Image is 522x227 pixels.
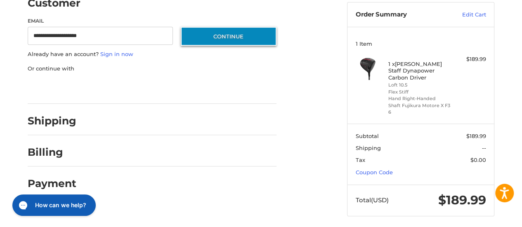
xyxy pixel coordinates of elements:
h2: Payment [28,177,76,190]
span: -- [482,145,486,151]
li: Hand Right-Handed [388,95,451,102]
a: Edit Cart [444,11,486,19]
span: $189.99 [466,133,486,139]
li: Loft 10.5 [388,82,451,89]
span: Tax [356,157,365,163]
span: Total (USD) [356,196,389,204]
li: Flex Stiff [388,89,451,96]
a: Coupon Code [356,169,393,176]
h3: 1 Item [356,40,486,47]
label: Email [28,17,173,25]
iframe: Google Customer Reviews [454,205,522,227]
p: Or continue with [28,65,276,73]
iframe: PayPal-paypal [25,81,87,96]
iframe: PayPal-paylater [95,81,157,96]
iframe: Gorgias live chat messenger [8,192,98,219]
h3: Order Summary [356,11,444,19]
button: Continue [181,27,276,46]
h4: 1 x [PERSON_NAME] Staff Dynapower Carbon Driver [388,61,451,81]
h2: Billing [28,146,76,159]
span: $189.99 [438,192,486,208]
div: $189.99 [454,55,486,63]
a: Sign in now [100,51,133,57]
li: Shaft Fujikura Motore X F3 6 [388,102,451,116]
iframe: PayPal-venmo [165,81,227,96]
span: $0.00 [470,157,486,163]
h2: Shipping [28,115,76,127]
span: Subtotal [356,133,379,139]
p: Already have an account? [28,50,276,59]
span: Shipping [356,145,381,151]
